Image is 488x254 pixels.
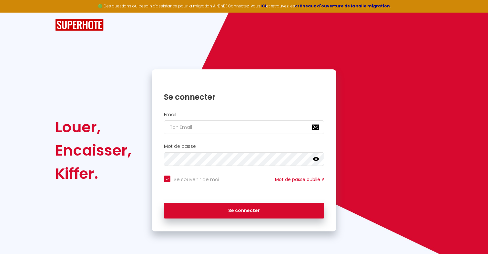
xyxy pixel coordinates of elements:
h2: Email [164,112,324,117]
input: Ton Email [164,120,324,134]
h1: Se connecter [164,92,324,102]
h2: Mot de passe [164,144,324,149]
a: Mot de passe oublié ? [275,176,324,183]
div: Louer, [55,116,131,139]
div: Encaisser, [55,139,131,162]
a: ICI [260,3,266,9]
a: créneaux d'ouverture de la salle migration [295,3,390,9]
button: Se connecter [164,203,324,219]
img: SuperHote logo [55,19,104,31]
div: Kiffer. [55,162,131,185]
